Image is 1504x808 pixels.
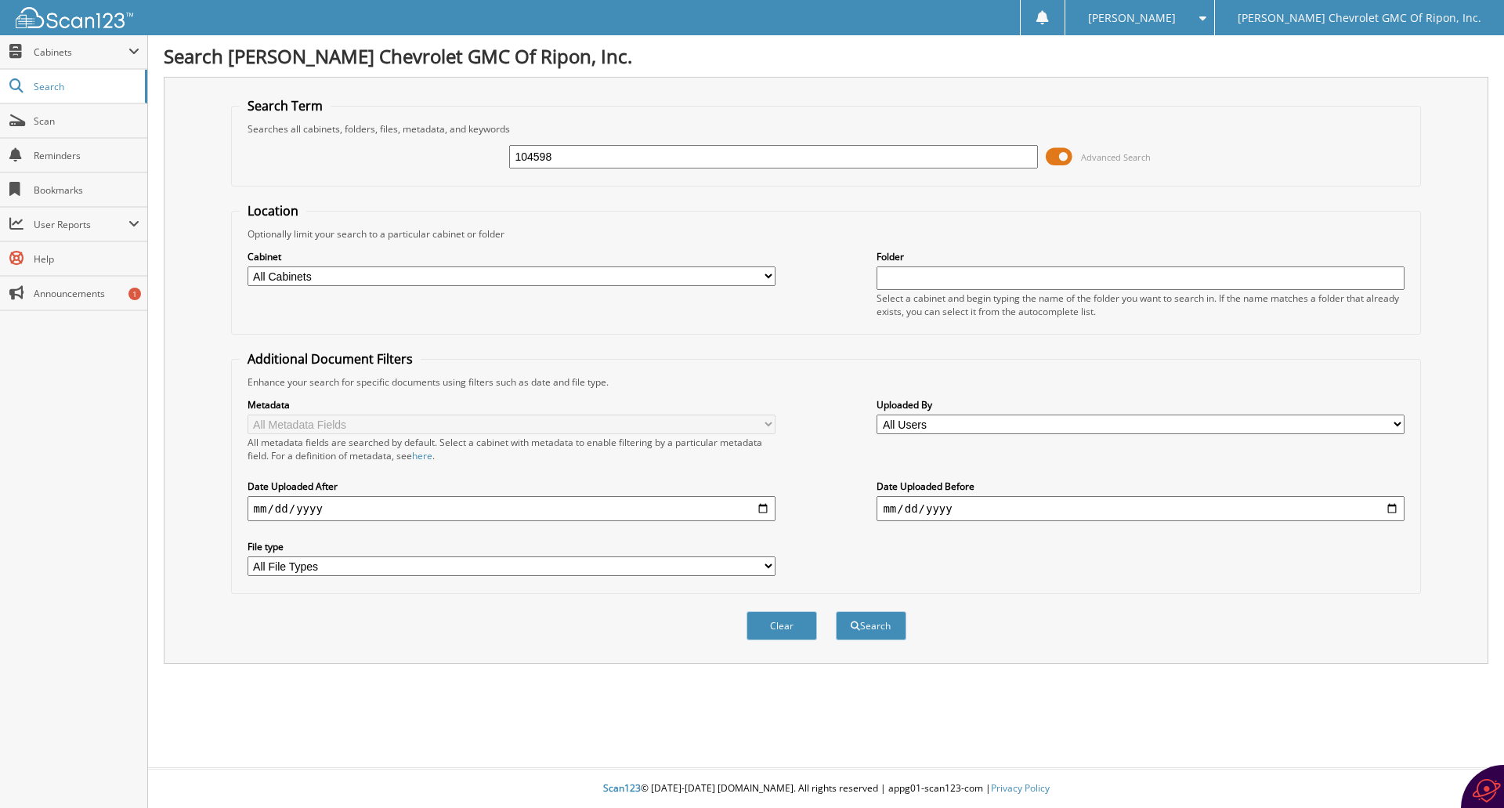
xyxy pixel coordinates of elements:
button: Search [836,611,906,640]
div: Optionally limit your search to a particular cabinet or folder [240,227,1413,241]
a: Privacy Policy [991,781,1050,795]
legend: Location [240,202,306,219]
h1: Search [PERSON_NAME] Chevrolet GMC Of Ripon, Inc. [164,43,1488,69]
label: Metadata [248,398,775,411]
img: scan123-logo-white.svg [16,7,133,28]
label: Date Uploaded Before [877,480,1405,493]
div: All metadata fields are searched by default. Select a cabinet with metadata to enable filtering b... [248,436,775,462]
label: Date Uploaded After [248,480,775,493]
label: Uploaded By [877,398,1405,411]
div: Enhance your search for specific documents using filters such as date and file type. [240,375,1413,389]
label: File type [248,540,775,553]
div: © [DATE]-[DATE] [DOMAIN_NAME]. All rights reserved | appg01-scan123-com | [148,770,1504,808]
div: Searches all cabinets, folders, files, metadata, and keywords [240,122,1413,136]
input: end [877,496,1405,521]
button: Clear [747,611,817,640]
span: [PERSON_NAME] Chevrolet GMC Of Ripon, Inc. [1238,13,1481,23]
legend: Additional Document Filters [240,350,421,368]
span: Scan [34,114,139,128]
span: Scan123 [603,781,641,795]
span: User Reports [34,218,128,231]
input: start [248,496,775,521]
span: Help [34,252,139,266]
a: here [412,449,432,462]
span: Announcements [34,287,139,300]
span: [PERSON_NAME] [1088,13,1176,23]
legend: Search Term [240,97,331,114]
span: Advanced Search [1081,151,1151,163]
span: Bookmarks [34,183,139,197]
span: Search [34,80,137,93]
span: Reminders [34,149,139,162]
span: Cabinets [34,45,128,59]
label: Cabinet [248,250,775,263]
div: 1 [128,288,141,300]
div: Select a cabinet and begin typing the name of the folder you want to search in. If the name match... [877,292,1405,318]
label: Folder [877,250,1405,263]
